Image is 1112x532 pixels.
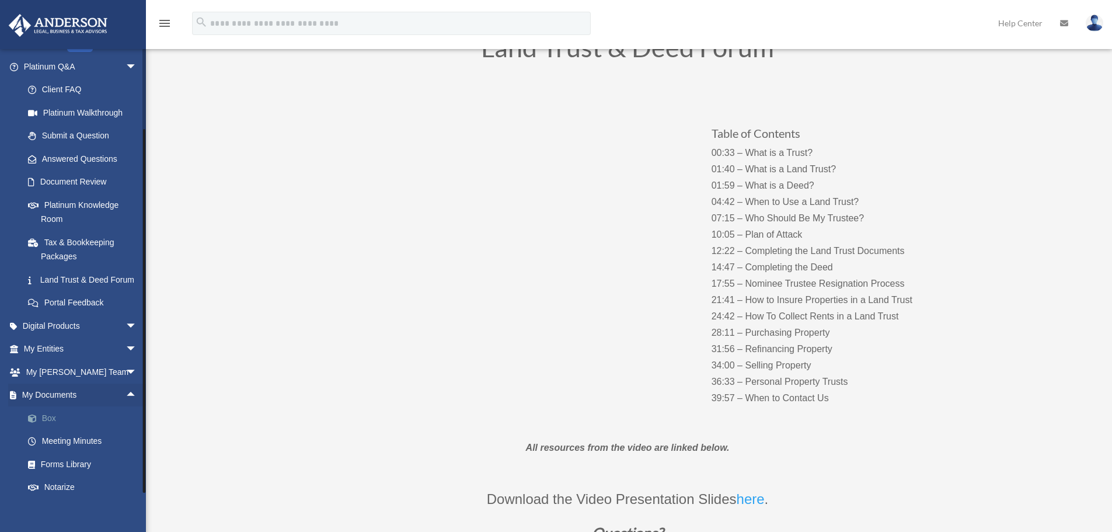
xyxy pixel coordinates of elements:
[126,384,149,408] span: arrow_drop_up
[1086,15,1103,32] img: User Pic
[195,16,208,29] i: search
[158,16,172,30] i: menu
[8,55,155,78] a: Platinum Q&Aarrow_drop_down
[16,78,155,102] a: Client FAQ
[126,55,149,79] span: arrow_drop_down
[16,476,155,499] a: Notarize
[16,101,155,124] a: Platinum Walkthrough
[126,314,149,338] span: arrow_drop_down
[712,127,942,145] h3: Table of Contents
[737,491,765,513] a: here
[16,268,149,291] a: Land Trust & Deed Forum
[312,487,943,526] p: Download the Video Presentation Slides .
[16,291,155,315] a: Portal Feedback
[712,145,942,406] p: 00:33 – What is a Trust? 01:40 – What is a Land Trust? 01:59 – What is a Deed? 04:42 – When to Us...
[8,360,155,384] a: My [PERSON_NAME] Teamarrow_drop_down
[16,147,155,171] a: Answered Questions
[126,360,149,384] span: arrow_drop_down
[16,193,155,231] a: Platinum Knowledge Room
[16,171,155,194] a: Document Review
[526,443,730,453] em: All resources from the video are linked below.
[158,20,172,30] a: menu
[16,453,155,476] a: Forms Library
[16,406,155,430] a: Box
[8,384,155,407] a: My Documentsarrow_drop_up
[16,231,155,268] a: Tax & Bookkeeping Packages
[5,14,111,37] img: Anderson Advisors Platinum Portal
[16,124,155,148] a: Submit a Question
[8,338,155,361] a: My Entitiesarrow_drop_down
[126,338,149,361] span: arrow_drop_down
[8,314,155,338] a: Digital Productsarrow_drop_down
[312,34,943,67] h1: Land Trust & Deed Forum
[16,430,155,453] a: Meeting Minutes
